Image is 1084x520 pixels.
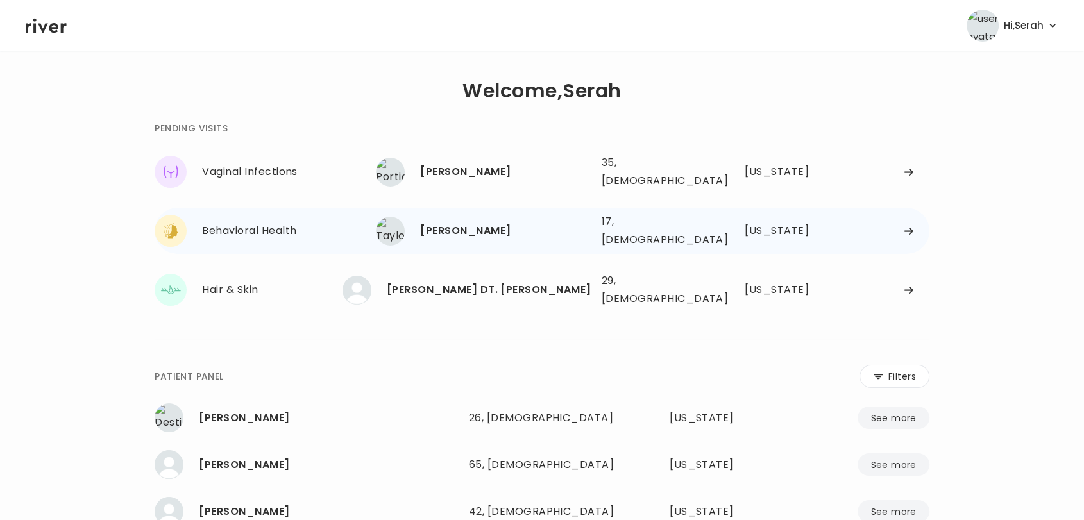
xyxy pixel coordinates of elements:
[858,453,929,476] button: See more
[745,163,817,181] div: Texas
[602,272,704,308] div: 29, [DEMOGRAPHIC_DATA]
[967,10,999,42] img: user avatar
[202,163,376,181] div: Vaginal Infections
[469,456,616,474] div: 65, [DEMOGRAPHIC_DATA]
[858,407,929,429] button: See more
[1004,17,1044,35] span: Hi, Serah
[199,409,458,427] div: Destiny Ford
[343,276,371,305] img: MELISSA DILEN TREVIZO GOMEZ
[670,409,772,427] div: Florida
[469,409,616,427] div: 26, [DEMOGRAPHIC_DATA]
[376,217,405,246] img: Taylor Becker
[387,281,591,299] div: MELISSA DILEN TREVIZO GOMEZ
[860,365,929,388] button: Filters
[670,456,772,474] div: Illinois
[202,281,376,299] div: Hair & Skin
[745,281,817,299] div: Colorado
[202,222,376,240] div: Behavioral Health
[602,154,704,190] div: 35, [DEMOGRAPHIC_DATA]
[376,158,405,187] img: Portia Redman
[967,10,1058,42] button: user avatarHi,Serah
[602,213,704,249] div: 17, [DEMOGRAPHIC_DATA]
[745,222,817,240] div: Louisiana
[155,403,183,432] img: Destiny Ford
[420,163,591,181] div: Portia Redman
[155,121,228,136] div: PENDING VISITS
[155,450,183,479] img: Joanna Bray
[462,82,621,100] h1: Welcome, Serah
[155,369,223,384] div: PATIENT PANEL
[420,222,591,240] div: Taylor Becker
[199,456,458,474] div: Joanna Bray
